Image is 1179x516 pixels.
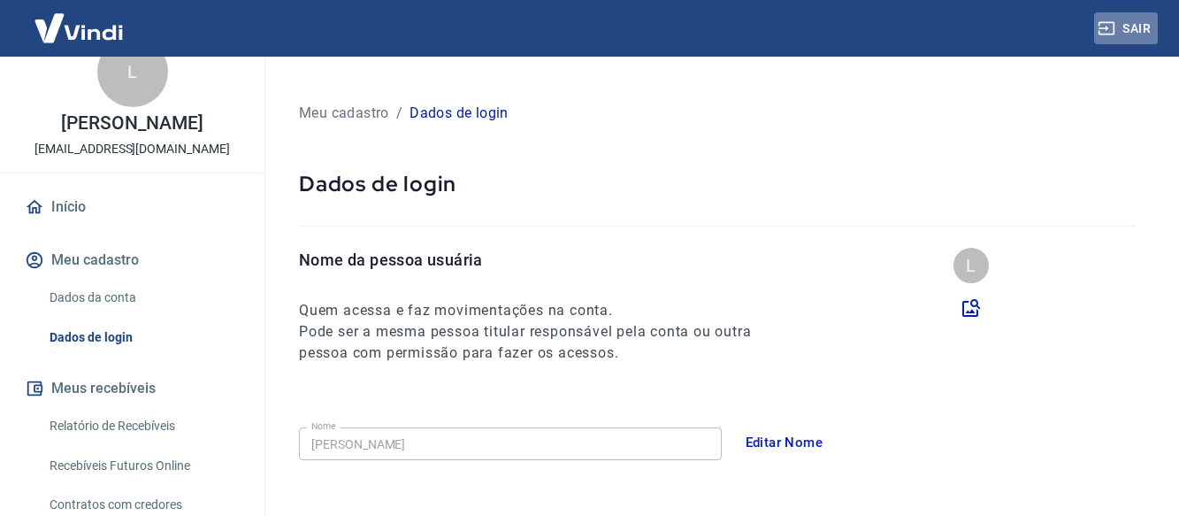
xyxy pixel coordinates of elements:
p: Dados de login [410,103,509,124]
button: Sair [1094,12,1158,45]
a: Dados da conta [42,280,243,316]
a: Dados de login [42,320,243,356]
h6: Pode ser a mesma pessoa titular responsável pela conta ou outra pessoa com permissão para fazer o... [299,321,784,364]
div: L [97,36,168,107]
button: Editar Nome [736,424,833,461]
button: Meus recebíveis [21,369,243,408]
a: Relatório de Recebíveis [42,408,243,444]
p: Dados de login [299,170,1137,197]
label: Nome [311,420,336,433]
p: [EMAIL_ADDRESS][DOMAIN_NAME] [34,140,230,158]
p: Meu cadastro [299,103,389,124]
p: / [396,103,402,124]
img: Vindi [21,1,136,55]
button: Meu cadastro [21,241,243,280]
p: Nome da pessoa usuária [299,248,784,272]
div: L [953,248,989,283]
h6: Quem acessa e faz movimentações na conta. [299,300,784,321]
a: Início [21,188,243,227]
a: Recebíveis Futuros Online [42,448,243,484]
p: [PERSON_NAME] [61,114,203,133]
